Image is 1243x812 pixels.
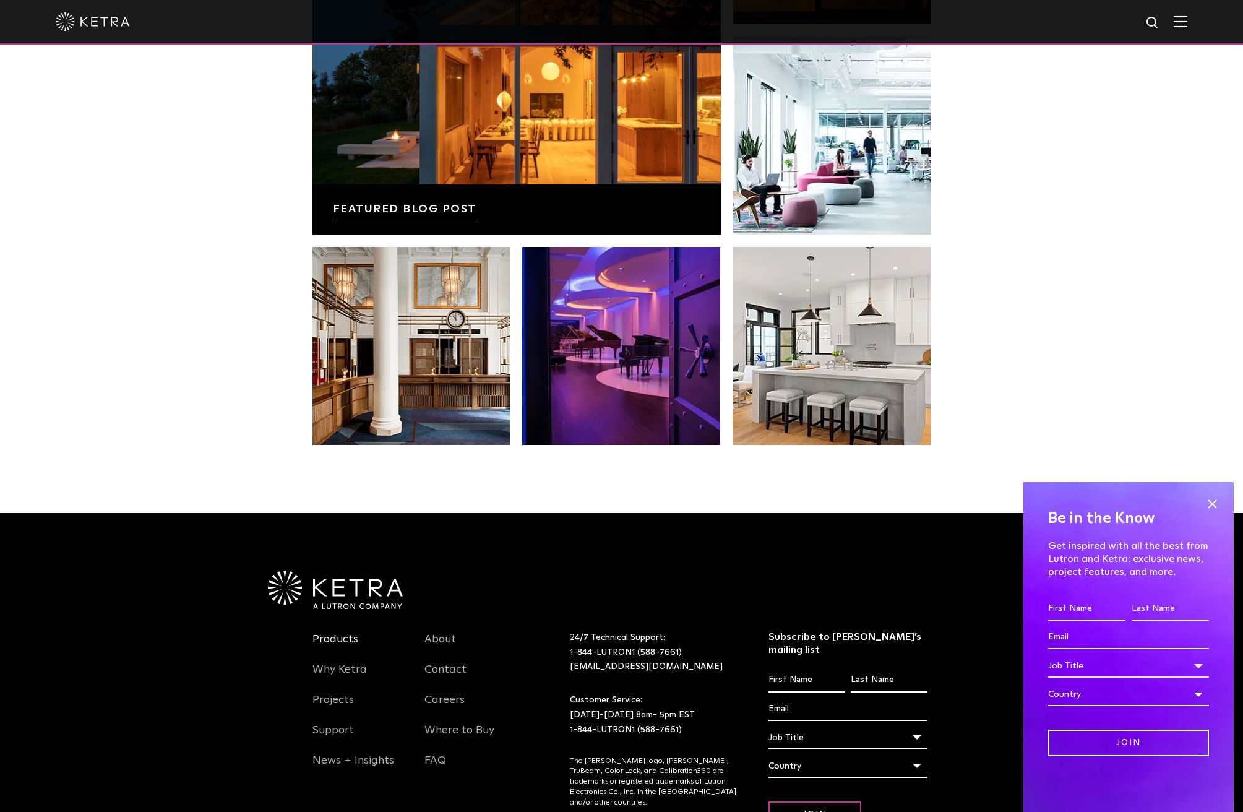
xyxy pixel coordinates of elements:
a: News + Insights [312,754,394,782]
a: Products [312,633,358,661]
a: [EMAIL_ADDRESS][DOMAIN_NAME] [570,662,723,671]
input: Join [1048,730,1209,756]
input: Email [1048,626,1209,649]
a: Where to Buy [424,723,494,752]
img: Hamburger%20Nav.svg [1174,15,1187,27]
a: Projects [312,693,354,722]
input: Last Name [851,668,927,692]
a: 1-844-LUTRON1 (588-7661) [570,725,682,734]
div: Navigation Menu [424,631,518,782]
p: The [PERSON_NAME] logo, [PERSON_NAME], TruBeam, Color Lock, and Calibration360 are trademarks or ... [570,756,738,808]
input: Email [768,698,927,721]
img: search icon [1145,15,1161,31]
div: Job Title [1048,654,1209,678]
a: Why Ketra [312,663,367,691]
a: Support [312,723,354,752]
div: Country [768,754,927,778]
a: Careers [424,693,465,722]
img: Ketra-aLutronCo_White_RGB [268,571,403,609]
div: Job Title [768,726,927,749]
h3: Subscribe to [PERSON_NAME]’s mailing list [768,631,927,657]
a: Contact [424,663,467,691]
a: About [424,633,456,661]
a: 1-844-LUTRON1 (588-7661) [570,648,682,657]
p: Get inspired with all the best from Lutron and Ketra: exclusive news, project features, and more. [1048,540,1209,578]
a: FAQ [424,754,446,782]
h4: Be in the Know [1048,507,1209,530]
p: Customer Service: [DATE]-[DATE] 8am- 5pm EST [570,693,738,737]
p: 24/7 Technical Support: [570,631,738,675]
img: ketra-logo-2019-white [56,12,130,31]
input: First Name [1048,597,1125,621]
div: Navigation Menu [312,631,406,782]
div: Country [1048,683,1209,706]
input: Last Name [1132,597,1209,621]
input: First Name [768,668,845,692]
